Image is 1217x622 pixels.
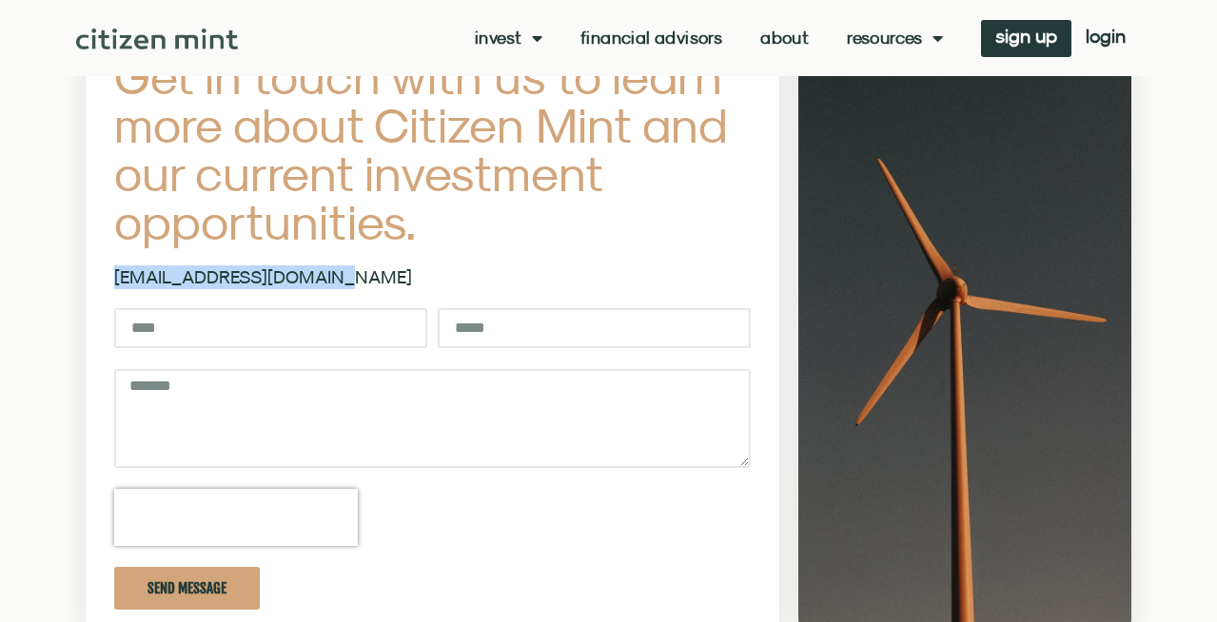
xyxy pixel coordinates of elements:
[995,29,1057,43] span: sign up
[847,29,943,48] a: Resources
[114,489,358,546] iframe: reCAPTCHA
[1086,29,1126,43] span: login
[580,29,722,48] a: Financial Advisors
[147,581,226,595] span: Send Message
[114,266,412,287] a: [EMAIL_ADDRESS][DOMAIN_NAME]
[114,567,260,610] button: Send Message
[981,20,1071,57] a: sign up
[475,29,542,48] a: Invest
[475,29,943,48] nav: Menu
[76,29,239,49] img: Citizen Mint
[760,29,809,48] a: About
[114,52,752,246] h4: Get in touch with us to learn more about Citizen Mint and our current investment opportunities.
[1071,20,1140,57] a: login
